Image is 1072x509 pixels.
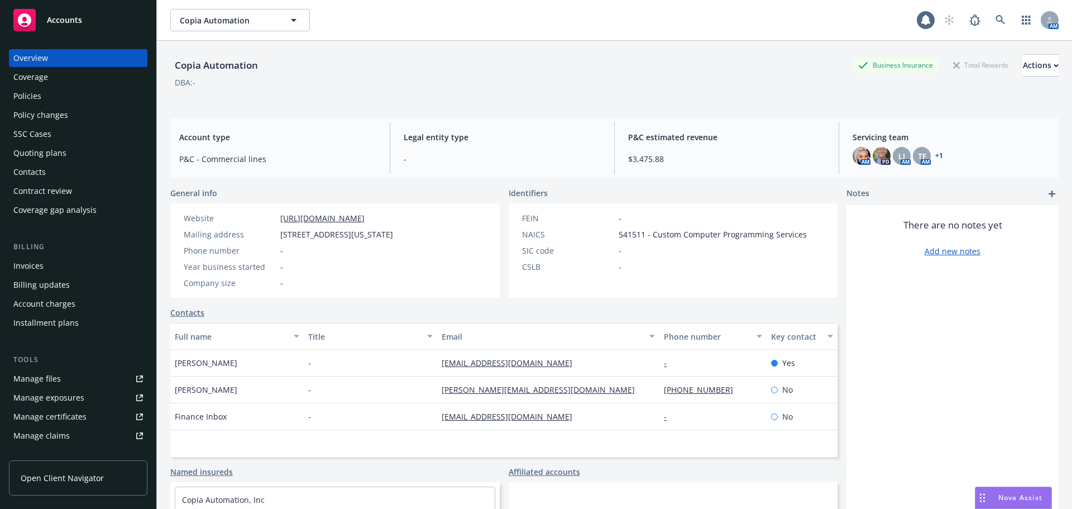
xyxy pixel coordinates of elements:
div: Installment plans [13,314,79,332]
div: Mailing address [184,229,276,240]
span: - [308,411,311,422]
span: No [782,384,793,396]
span: There are no notes yet [903,218,1002,232]
span: $3,475.88 [628,153,825,165]
span: Finance Inbox [175,411,227,422]
a: Named insureds [170,466,233,478]
div: Manage exposures [13,389,84,407]
div: SSC Cases [13,125,51,143]
a: Report a Bug [964,9,986,31]
button: Phone number [659,323,766,350]
a: Start snowing [938,9,960,31]
span: P&C estimated revenue [628,131,825,143]
a: +1 [935,153,943,159]
a: SSC Cases [9,125,147,143]
span: Accounts [47,16,82,25]
div: Account charges [13,295,75,313]
a: Coverage [9,68,147,86]
span: - [619,261,621,273]
a: Contacts [170,307,204,318]
a: Quoting plans [9,144,147,162]
img: photo [873,147,891,165]
a: Accounts [9,4,147,36]
div: Overview [13,49,48,67]
div: Phone number [184,245,276,256]
span: - [404,153,601,165]
button: Copia Automation [170,9,310,31]
button: Actions [1023,54,1059,77]
div: Billing updates [13,276,70,294]
a: Manage BORs [9,446,147,464]
div: SIC code [522,245,614,256]
div: Company size [184,277,276,289]
div: Contract review [13,182,72,200]
span: - [619,212,621,224]
div: DBA: - [175,77,195,88]
span: Open Client Navigator [21,472,104,484]
a: [PHONE_NUMBER] [664,384,742,395]
a: Switch app [1015,9,1037,31]
span: LI [898,150,905,162]
div: Manage BORs [13,446,66,464]
span: Manage exposures [9,389,147,407]
a: Manage files [9,370,147,388]
span: - [619,245,621,256]
div: Manage certificates [13,408,87,426]
div: Actions [1023,55,1059,76]
a: Installment plans [9,314,147,332]
a: Manage claims [9,427,147,445]
div: Business Insurance [853,58,939,72]
span: Notes [846,187,869,201]
span: Copia Automation [180,15,276,26]
div: Email [442,331,643,342]
a: - [664,411,676,422]
span: [PERSON_NAME] [175,384,237,396]
div: Policy changes [13,106,68,124]
a: - [664,358,676,368]
a: Add new notes [925,245,980,257]
div: CSLB [522,261,614,273]
div: Contacts [13,163,46,181]
span: - [308,357,311,369]
div: Drag to move [975,487,989,508]
button: Key contact [767,323,837,350]
span: P&C - Commercial lines [179,153,376,165]
a: Contacts [9,163,147,181]
div: Total Rewards [947,58,1014,72]
div: Invoices [13,257,44,275]
img: photo [853,147,870,165]
a: Affiliated accounts [509,466,580,478]
a: Billing updates [9,276,147,294]
button: Nova Assist [975,487,1052,509]
div: Full name [175,331,287,342]
a: Policies [9,87,147,105]
span: Account type [179,131,376,143]
div: Coverage gap analysis [13,201,97,219]
span: 541511 - Custom Computer Programming Services [619,229,807,240]
div: Key contact [771,331,821,342]
a: Invoices [9,257,147,275]
span: Yes [782,357,795,369]
a: [PERSON_NAME][EMAIL_ADDRESS][DOMAIN_NAME] [442,384,644,395]
span: - [280,245,283,256]
div: Manage files [13,370,61,388]
div: FEIN [522,212,614,224]
a: Overview [9,49,147,67]
a: [EMAIL_ADDRESS][DOMAIN_NAME] [442,358,581,368]
span: - [280,277,283,289]
div: Website [184,212,276,224]
a: Policy changes [9,106,147,124]
a: Search [989,9,1012,31]
div: Policies [13,87,41,105]
div: Tools [9,354,147,365]
a: Contract review [9,182,147,200]
span: No [782,411,793,422]
a: add [1045,187,1059,201]
div: Year business started [184,261,276,273]
a: Manage certificates [9,408,147,426]
a: [URL][DOMAIN_NAME] [280,213,365,223]
div: Manage claims [13,427,70,445]
div: Billing [9,241,147,253]
span: Nova Assist [998,493,1042,502]
a: Account charges [9,295,147,313]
